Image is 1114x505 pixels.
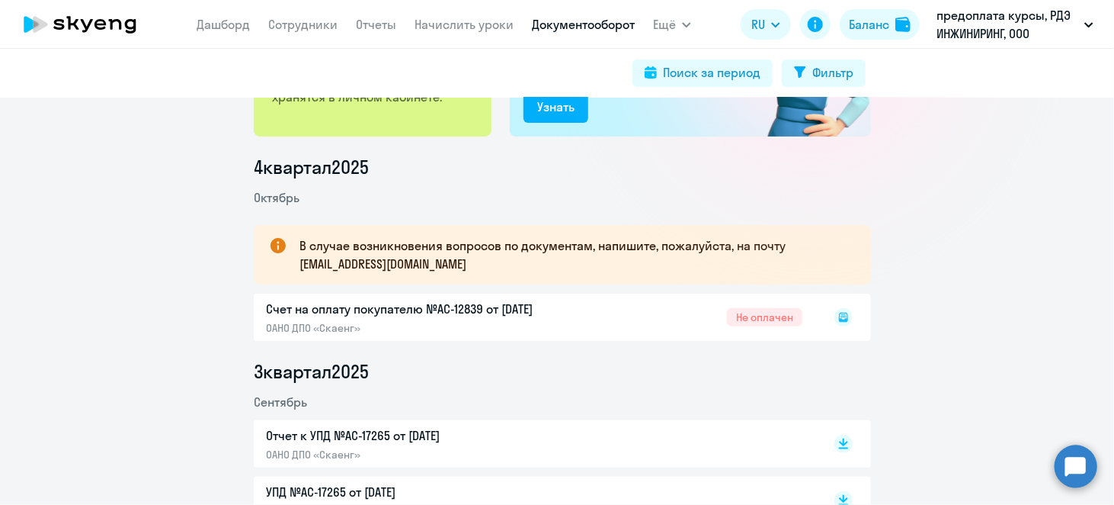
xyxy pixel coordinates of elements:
span: Октябрь [254,190,299,205]
div: Узнать [537,98,575,116]
p: УПД №AC-17265 от [DATE] [266,483,586,501]
a: Документооборот [532,17,635,32]
span: Сентябрь [254,394,307,410]
img: balance [895,17,911,32]
p: ОАНО ДПО «Скаенг» [266,448,586,462]
div: Баланс [849,15,889,34]
a: Начислить уроки [415,17,514,32]
a: Отчеты [356,17,396,32]
a: Отчет к УПД №AC-17265 от [DATE]ОАНО ДПО «Скаенг» [266,426,802,462]
div: Фильтр [812,63,853,82]
li: 3 квартал 2025 [254,359,871,384]
a: Сотрудники [268,17,338,32]
p: предоплата курсы, РДЭ ИНЖИНИРИНГ, ООО [936,6,1078,43]
div: Поиск за период [663,63,760,82]
button: Поиск за период [632,60,773,87]
button: предоплата курсы, РДЭ ИНЖИНИРИНГ, ООО [929,6,1101,43]
button: Балансbalance [840,9,920,40]
a: Дашборд [197,17,250,32]
span: Ещё [653,15,676,34]
button: Узнать [523,92,588,123]
p: В случае возникновения вопросов по документам, напишите, пожалуйста, на почту [EMAIL_ADDRESS][DOM... [299,236,844,273]
button: RU [741,9,791,40]
span: RU [751,15,765,34]
button: Ещё [653,9,691,40]
button: Фильтр [782,60,866,87]
li: 4 квартал 2025 [254,155,871,179]
p: Отчет к УПД №AC-17265 от [DATE] [266,426,586,445]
